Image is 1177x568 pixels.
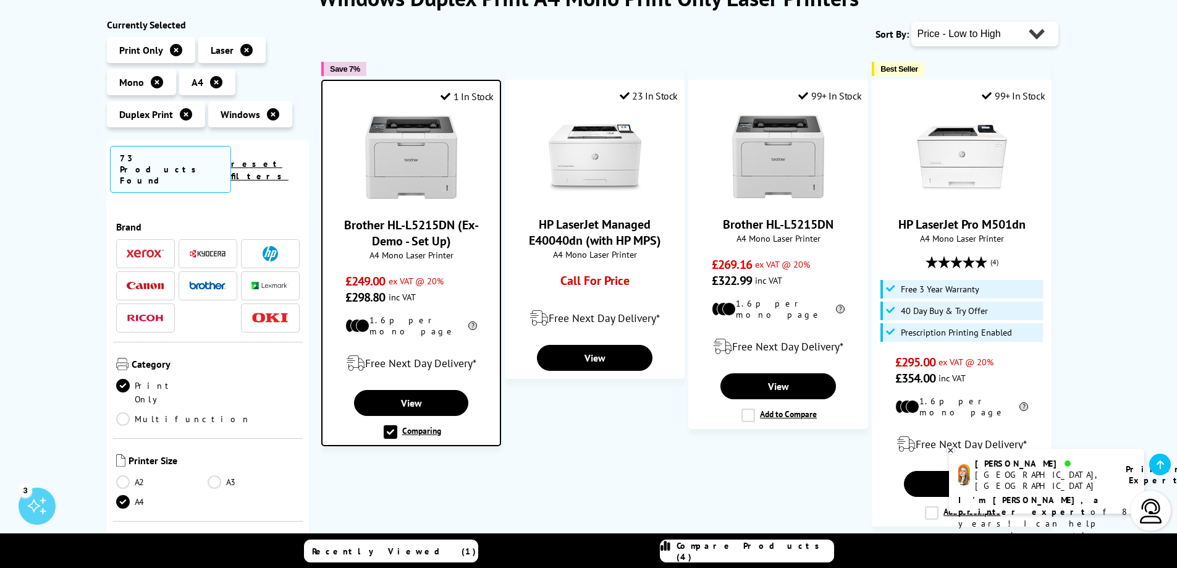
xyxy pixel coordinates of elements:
img: Brother HL-L5215DN [732,111,825,204]
span: (4) [990,250,998,274]
a: HP LaserJet Pro M501dn [898,216,1026,232]
div: 23 In Stock [620,90,678,102]
span: A4 Mono Laser Printer [512,248,678,260]
div: Currently Selected [107,19,310,31]
a: Lexmark [251,278,289,294]
img: user-headset-light.svg [1139,499,1163,523]
span: A4 Mono Laser Printer [695,232,861,244]
div: 99+ In Stock [798,90,861,102]
li: 1.6p per mono page [712,298,845,320]
a: A2 [116,475,208,489]
div: Call For Price [528,273,661,295]
label: Add to Compare [741,409,817,422]
div: modal_delivery [329,346,494,381]
span: Duplex Print [119,108,173,121]
a: Recently Viewed (1) [304,540,478,562]
a: View [354,390,468,416]
span: Compare Products (4) [677,540,833,562]
a: Kyocera [189,246,226,261]
button: Save 7% [321,62,366,76]
span: Printer Size [129,454,300,469]
div: modal_delivery [695,329,861,364]
span: Free 3 Year Warranty [901,284,979,294]
img: Lexmark [251,282,289,289]
a: View [720,373,835,399]
img: Kyocera [189,249,226,258]
a: OKI [251,310,289,326]
img: HP LaserJet Pro M501dn [916,111,1008,204]
a: Multifunction [116,412,251,426]
span: Laser [211,44,234,56]
span: A4 [192,76,203,88]
span: Windows [221,108,260,121]
span: Save 7% [330,64,360,74]
img: OKI [251,313,289,323]
div: [GEOGRAPHIC_DATA], [GEOGRAPHIC_DATA] [975,469,1110,491]
a: HP LaserJet Managed E40040dn (with HP MPS) [549,194,641,206]
img: Brother [189,281,226,290]
span: inc VAT [755,274,782,286]
a: Brother [189,278,226,294]
div: modal_delivery [512,301,678,336]
span: Category [132,358,300,373]
label: Comparing [384,425,441,439]
span: Print Only [119,44,163,56]
a: View [904,471,1019,497]
img: amy-livechat.png [958,464,970,486]
span: inc VAT [389,291,416,303]
span: 40 Day Buy & Try Offer [901,306,988,316]
a: A3 [208,475,300,489]
span: Best Seller [880,64,918,74]
a: HP [251,246,289,261]
p: of 8 years! I can help you choose the right product [958,494,1135,553]
a: HP LaserJet Managed E40040dn (with HP MPS) [529,216,661,248]
a: Xerox [127,246,164,261]
span: £249.00 [345,273,386,289]
span: £269.16 [712,256,752,273]
img: HP [263,246,278,261]
img: Brother HL-L5215DN (Ex-Demo - Set Up) [365,112,458,205]
span: Brand [116,221,300,233]
span: A4 Mono Laser Printer [879,232,1045,244]
span: Recently Viewed (1) [312,546,476,557]
span: £298.80 [345,289,386,305]
span: A4 Mono Laser Printer [329,249,494,261]
a: A4 [116,495,208,509]
li: 1.6p per mono page [895,396,1028,418]
div: 3 [19,483,32,497]
div: 99+ In Stock [982,90,1045,102]
div: [PERSON_NAME] [975,458,1110,469]
img: Category [116,358,129,370]
span: ex VAT @ 20% [939,356,993,368]
div: modal_delivery [879,427,1045,462]
span: £322.99 [712,273,752,289]
img: Printer Size [116,454,125,467]
img: HP LaserJet Managed E40040dn (with HP MPS) [549,111,641,204]
a: Canon [127,278,164,294]
span: £354.00 [895,370,935,386]
button: Best Seller [872,62,924,76]
a: Brother HL-L5215DN (Ex-Demo - Set Up) [365,195,458,207]
a: Print Only [116,379,208,406]
a: Brother HL-L5215DN [723,216,833,232]
span: 73 Products Found [110,146,231,193]
div: 1 In Stock [441,90,494,103]
a: Ricoh [127,310,164,326]
span: £295.00 [895,354,935,370]
a: Brother HL-L5215DN (Ex-Demo - Set Up) [344,217,479,249]
span: Mono [119,76,144,88]
img: Canon [127,282,164,290]
a: reset filters [231,158,289,182]
span: Sort By: [875,28,909,40]
label: Add to Compare [925,506,1000,520]
a: Brother HL-L5215DN [732,194,825,206]
span: ex VAT @ 20% [389,275,444,287]
img: Ricoh [127,315,164,321]
a: HP LaserJet Pro M501dn [916,194,1008,206]
b: I'm [PERSON_NAME], a printer expert [958,494,1102,517]
span: ex VAT @ 20% [755,258,810,270]
img: Xerox [127,249,164,258]
span: Prescription Printing Enabled [901,328,1012,337]
a: Compare Products (4) [660,540,834,562]
a: View [537,345,652,371]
